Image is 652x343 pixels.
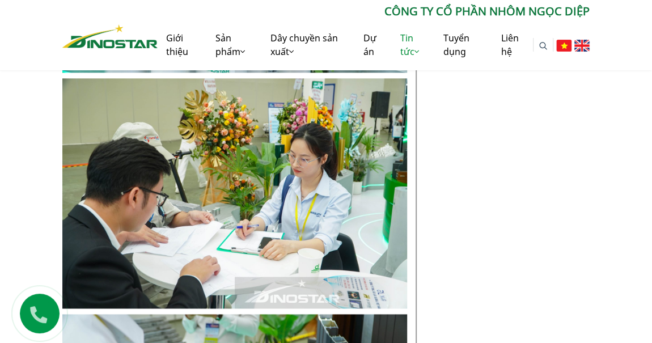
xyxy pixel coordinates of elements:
[158,20,207,70] a: Giới thiệu
[355,20,391,70] a: Dự án
[539,42,547,50] img: search
[262,20,355,70] a: Dây chuyền sản xuất
[158,3,590,20] p: CÔNG TY CỔ PHẦN NHÔM NGỌC DIỆP
[392,20,435,70] a: Tin tức
[435,20,493,70] a: Tuyển dụng
[62,24,158,48] img: Nhôm Dinostar
[574,40,590,52] img: English
[207,20,262,70] a: Sản phẩm
[493,20,533,70] a: Liên hệ
[556,40,571,52] img: Tiếng Việt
